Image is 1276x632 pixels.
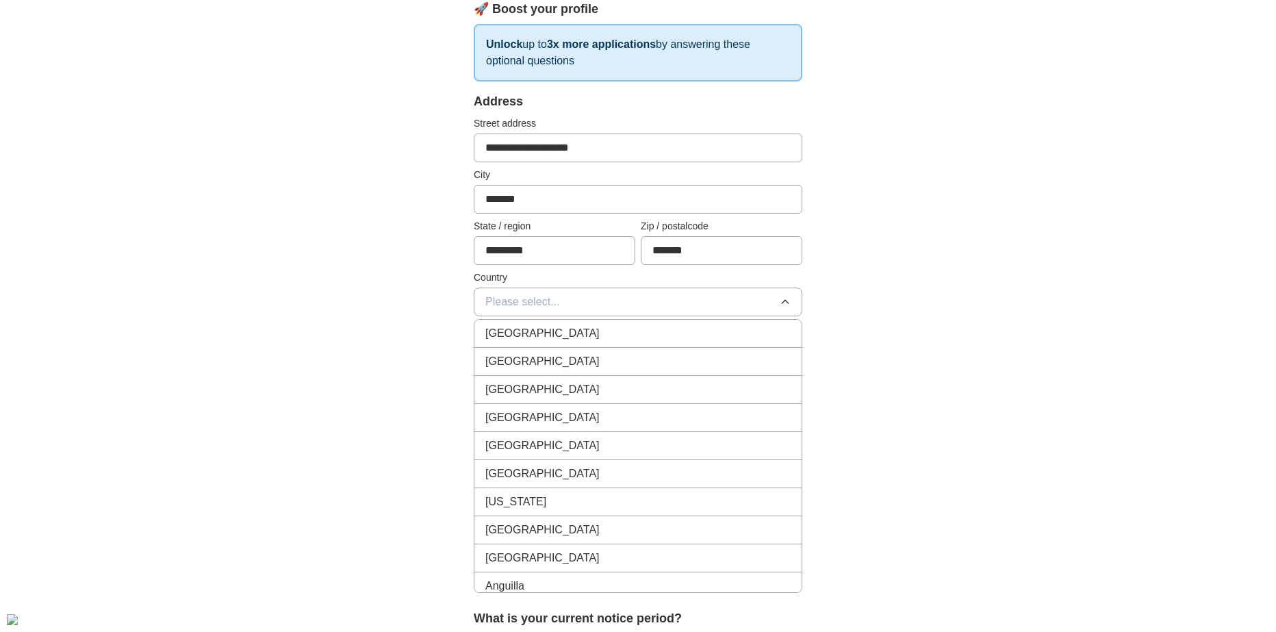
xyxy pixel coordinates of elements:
strong: Unlock [486,38,522,50]
span: [GEOGRAPHIC_DATA] [485,522,600,538]
label: State / region [474,219,635,233]
label: Zip / postalcode [641,219,802,233]
p: up to by answering these optional questions [474,24,802,81]
label: Country [474,270,802,285]
span: Anguilla [485,578,524,594]
button: Please select... [474,288,802,316]
label: What is your current notice period? [474,609,802,628]
div: Cookie consent button [7,614,18,625]
strong: 3x more applications [547,38,656,50]
span: [GEOGRAPHIC_DATA] [485,381,600,398]
span: [GEOGRAPHIC_DATA] [485,409,600,426]
span: [GEOGRAPHIC_DATA] [485,353,600,370]
img: Cookie%20settings [7,614,18,625]
label: City [474,168,802,182]
label: Street address [474,116,802,131]
span: [GEOGRAPHIC_DATA] [485,466,600,482]
div: Address [474,92,802,111]
span: [GEOGRAPHIC_DATA] [485,438,600,454]
span: [GEOGRAPHIC_DATA] [485,325,600,342]
span: Please select... [485,294,560,310]
span: [GEOGRAPHIC_DATA] [485,550,600,566]
span: [US_STATE] [485,494,546,510]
